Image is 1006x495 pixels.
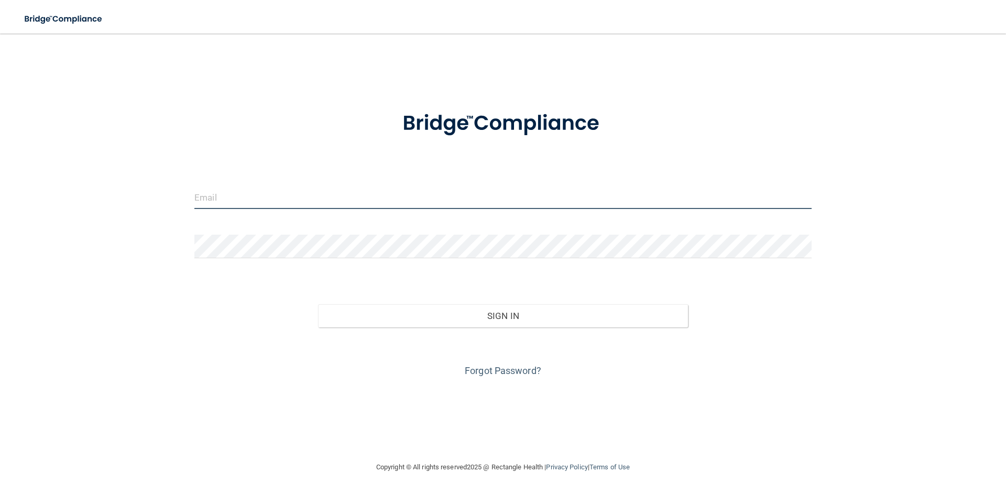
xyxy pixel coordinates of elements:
[318,304,688,327] button: Sign In
[194,185,812,209] input: Email
[589,463,630,471] a: Terms of Use
[465,365,541,376] a: Forgot Password?
[546,463,587,471] a: Privacy Policy
[381,96,625,151] img: bridge_compliance_login_screen.278c3ca4.svg
[312,450,694,484] div: Copyright © All rights reserved 2025 @ Rectangle Health | |
[16,8,112,30] img: bridge_compliance_login_screen.278c3ca4.svg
